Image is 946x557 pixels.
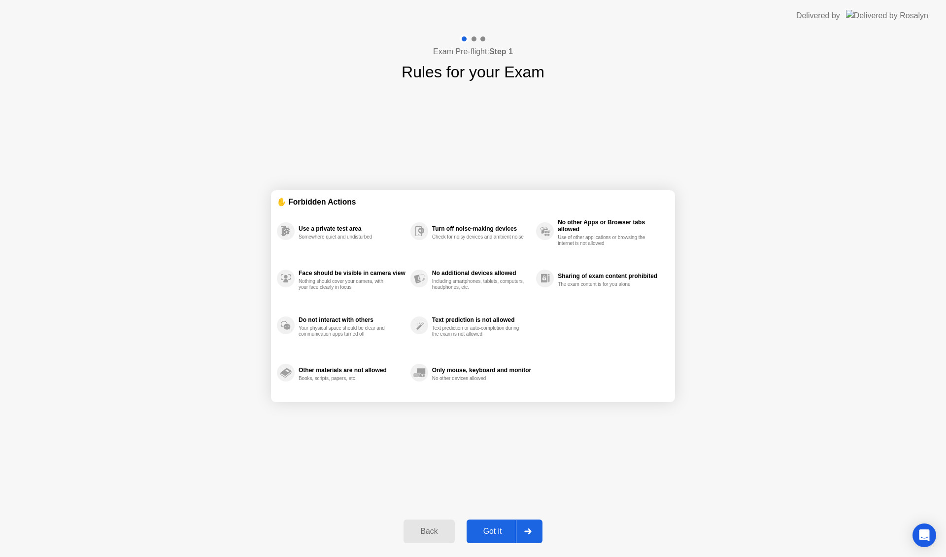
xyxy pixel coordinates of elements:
[558,235,651,246] div: Use of other applications or browsing the internet is not allowed
[432,316,531,323] div: Text prediction is not allowed
[489,47,513,56] b: Step 1
[299,376,392,382] div: Books, scripts, papers, etc
[432,367,531,374] div: Only mouse, keyboard and monitor
[299,325,392,337] div: Your physical space should be clear and communication apps turned off
[846,10,928,21] img: Delivered by Rosalyn
[406,527,451,536] div: Back
[404,520,454,543] button: Back
[432,278,525,290] div: Including smartphones, tablets, computers, headphones, etc.
[299,225,405,232] div: Use a private test area
[299,234,392,240] div: Somewhere quiet and undisturbed
[299,316,405,323] div: Do not interact with others
[433,46,513,58] h4: Exam Pre-flight:
[299,278,392,290] div: Nothing should cover your camera, with your face clearly in focus
[796,10,840,22] div: Delivered by
[432,376,525,382] div: No other devices allowed
[432,270,531,277] div: No additional devices allowed
[558,281,651,287] div: The exam content is for you alone
[467,520,542,543] button: Got it
[432,325,525,337] div: Text prediction or auto-completion during the exam is not allowed
[277,196,669,208] div: ✋ Forbidden Actions
[470,527,516,536] div: Got it
[432,225,531,232] div: Turn off noise-making devices
[558,219,664,233] div: No other Apps or Browser tabs allowed
[558,273,664,279] div: Sharing of exam content prohibited
[402,60,544,84] h1: Rules for your Exam
[912,523,936,547] div: Open Intercom Messenger
[432,234,525,240] div: Check for noisy devices and ambient noise
[299,367,405,374] div: Other materials are not allowed
[299,270,405,277] div: Face should be visible in camera view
